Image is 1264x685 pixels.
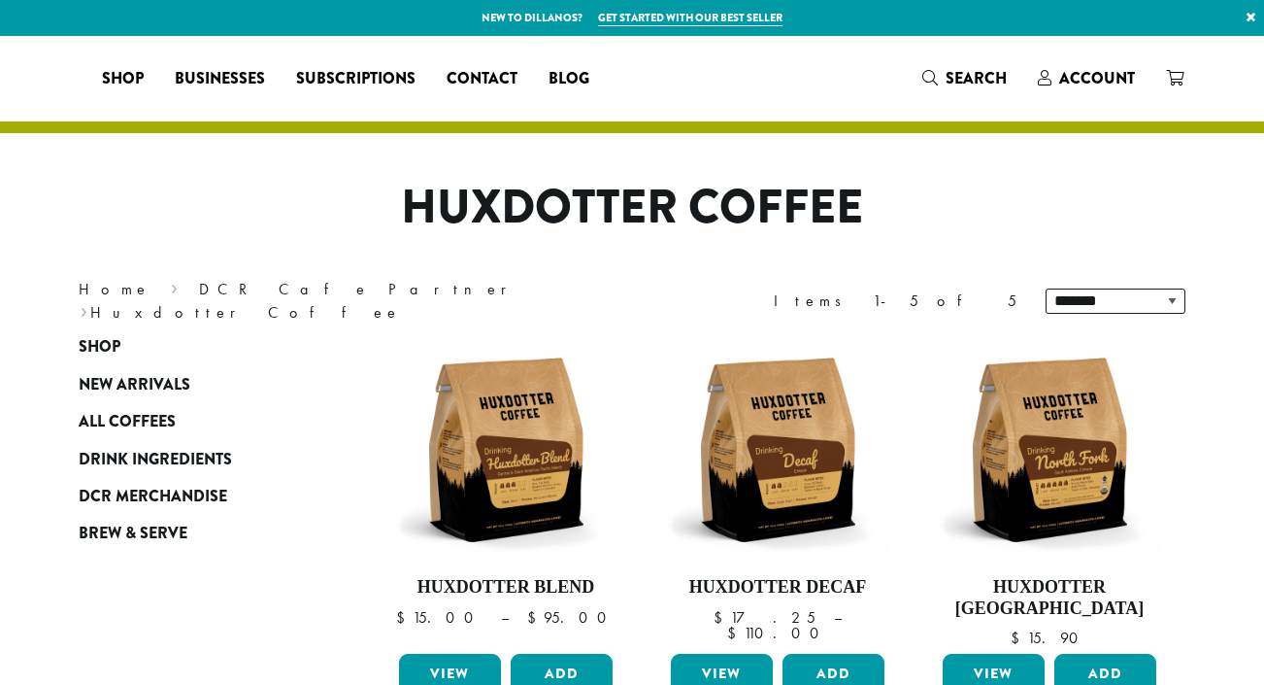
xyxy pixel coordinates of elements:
[79,328,312,365] a: Shop
[501,607,509,628] span: –
[171,271,178,301] span: ›
[79,335,120,360] span: Shop
[447,67,517,91] span: Contact
[396,607,482,628] bdi: 15.00
[1011,628,1027,648] span: $
[598,10,782,26] a: Get started with our best seller
[666,577,889,599] h4: Huxdotter Decaf
[938,577,1161,619] h4: Huxdotter [GEOGRAPHIC_DATA]
[527,607,615,628] bdi: 95.00
[666,338,889,562] img: Huxdotter-Coffee-Decaf-12oz-Web.jpg
[1059,67,1135,89] span: Account
[549,67,589,91] span: Blog
[79,440,312,477] a: Drink Ingredients
[79,522,187,546] span: Brew & Serve
[907,62,1022,94] a: Search
[714,607,815,628] bdi: 17.25
[666,338,889,646] a: Huxdotter Decaf
[938,338,1161,646] a: Huxdotter [GEOGRAPHIC_DATA] $15.90
[774,290,1016,313] div: Items 1-5 of 5
[79,279,150,299] a: Home
[79,448,232,472] span: Drink Ingredients
[79,478,312,515] a: DCR Merchandise
[296,67,416,91] span: Subscriptions
[175,67,265,91] span: Businesses
[394,338,617,646] a: Huxdotter Blend
[64,180,1200,236] h1: Huxdotter Coffee
[727,623,828,643] bdi: 110.00
[79,515,312,552] a: Brew & Serve
[81,294,87,325] span: ›
[394,577,617,599] h4: Huxdotter Blend
[527,607,544,628] span: $
[714,607,730,628] span: $
[79,366,312,403] a: New Arrivals
[79,410,176,434] span: All Coffees
[396,607,413,628] span: $
[79,403,312,440] a: All Coffees
[199,279,520,299] a: DCR Cafe Partner
[946,67,1007,89] span: Search
[86,63,159,94] a: Shop
[1011,628,1087,648] bdi: 15.90
[79,278,603,325] nav: Breadcrumb
[79,485,227,509] span: DCR Merchandise
[834,607,842,628] span: –
[727,623,744,643] span: $
[394,338,617,562] img: Huxdotter-Coffee-Huxdotter-Blend-12oz-Web.jpg
[938,338,1161,562] img: Huxdotter-Coffee-North-Fork-12oz-Web.jpg
[102,67,144,91] span: Shop
[79,373,190,397] span: New Arrivals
